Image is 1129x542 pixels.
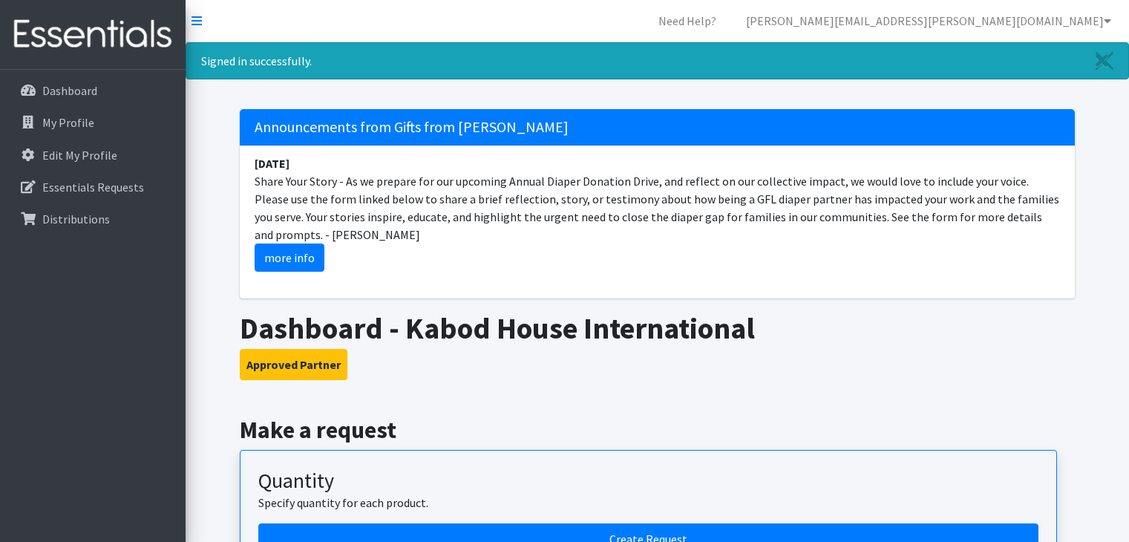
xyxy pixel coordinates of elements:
h1: Dashboard - Kabod House International [240,310,1075,346]
h5: Announcements from Gifts from [PERSON_NAME] [240,109,1075,146]
a: Distributions [6,204,180,234]
p: Edit My Profile [42,148,117,163]
p: Essentials Requests [42,180,144,195]
strong: [DATE] [255,156,289,171]
p: My Profile [42,115,94,130]
p: Specify quantity for each product. [258,494,1038,512]
a: Essentials Requests [6,172,180,202]
a: My Profile [6,108,180,137]
h3: Quantity [258,468,1038,494]
a: Edit My Profile [6,140,180,170]
button: Approved Partner [240,349,347,380]
a: Close [1081,43,1128,79]
a: Dashboard [6,76,180,105]
p: Distributions [42,212,110,226]
img: HumanEssentials [6,10,180,59]
a: [PERSON_NAME][EMAIL_ADDRESS][PERSON_NAME][DOMAIN_NAME] [734,6,1123,36]
li: Share Your Story - As we prepare for our upcoming Annual Diaper Donation Drive, and reflect on ou... [240,146,1075,281]
a: more info [255,244,324,272]
h2: Make a request [240,416,1075,444]
p: Dashboard [42,83,97,98]
div: Signed in successfully. [186,42,1129,79]
a: Need Help? [647,6,728,36]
